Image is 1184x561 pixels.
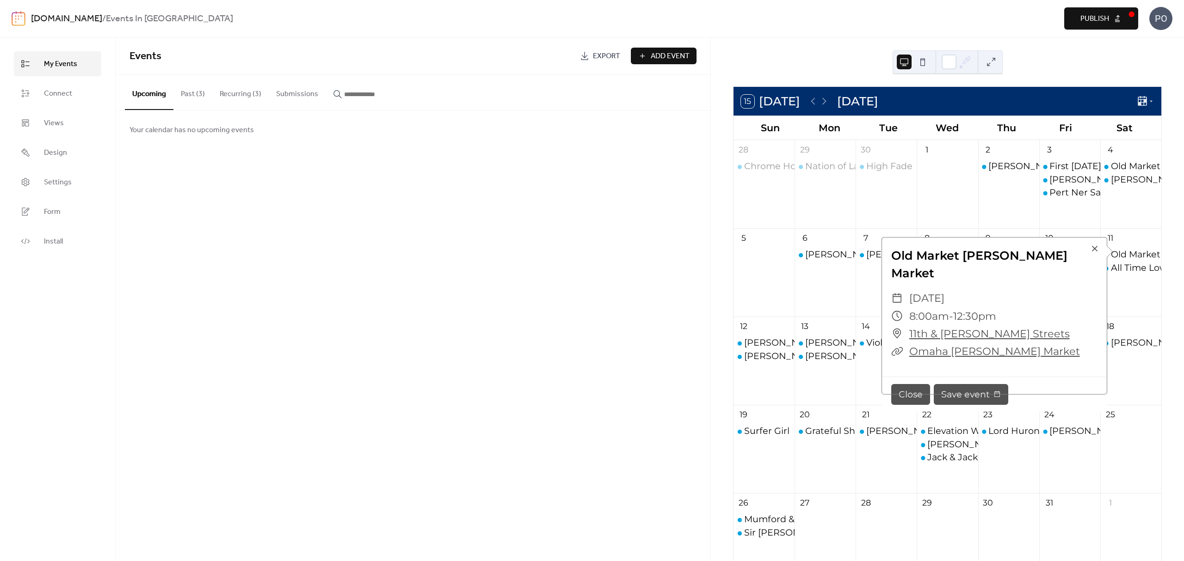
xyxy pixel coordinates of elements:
[1111,262,1167,274] div: All Time Low
[921,409,933,421] div: 22
[1043,409,1055,421] div: 24
[106,10,233,28] b: Events In [GEOGRAPHIC_DATA]
[982,232,994,244] div: 9
[14,51,101,76] a: My Events
[1039,160,1100,172] div: First Friday Downtown Omaha Art Walk
[1043,497,1055,509] div: 31
[1149,7,1172,30] div: PO
[799,321,811,332] div: 13
[982,497,994,509] div: 30
[800,116,859,140] div: Mon
[1043,232,1055,244] div: 10
[837,92,878,110] div: [DATE]
[927,451,978,463] div: Jack & Jack
[1049,186,1138,199] div: Pert Ner Sandstone
[1036,116,1095,140] div: Fri
[44,88,72,99] span: Connect
[909,307,949,325] span: 8:00am
[805,160,894,172] div: Nation of Language
[1049,425,1128,437] div: [PERSON_NAME]
[799,144,811,156] div: 29
[927,425,1097,437] div: Elevation Worship & [PERSON_NAME]
[44,236,63,247] span: Install
[738,232,750,244] div: 5
[744,160,902,172] div: Chrome Horse + The Broken Hearts
[949,307,953,325] span: -
[44,147,67,159] span: Design
[860,409,872,421] div: 21
[1039,186,1100,199] div: Pert Ner Sandstone
[921,497,933,509] div: 29
[909,289,944,307] span: [DATE]
[1039,425,1100,437] div: Russel Dickerson
[741,116,800,140] div: Sun
[856,336,917,349] div: Violet vs Gottmik (18+)
[593,51,620,62] span: Export
[744,425,789,437] div: Surfer Girl
[856,160,917,172] div: High Fade
[795,248,856,261] div: JONAS BROTHERS – Greetings From Your Hometown Tour
[795,336,856,349] div: Marc Rebillet
[977,116,1036,140] div: Thu
[1095,116,1154,140] div: Sat
[31,10,102,28] a: [DOMAIN_NAME]
[805,248,1061,261] div: [PERSON_NAME] – Greetings From Your Hometown Tour
[909,325,1070,342] a: 11th & [PERSON_NAME] Streets
[744,526,836,539] div: Sir [PERSON_NAME]
[1100,336,1161,349] div: Daniel and the Deliverance
[44,177,72,188] span: Settings
[734,336,795,349] div: Maddox Batson
[734,513,795,525] div: Mumford & Sons – 2025 Tour
[860,144,872,156] div: 30
[734,160,795,172] div: Chrome Horse + The Broken Hearts
[14,140,101,165] a: Design
[917,451,978,463] div: Jack & Jack
[982,144,994,156] div: 2
[734,425,795,437] div: Surfer Girl
[14,229,101,254] a: Install
[129,46,161,67] span: Events
[14,81,101,106] a: Connect
[1104,497,1116,509] div: 1
[738,92,803,110] button: 15[DATE]
[799,232,811,244] div: 6
[795,425,856,437] div: Grateful Shred
[917,438,978,451] div: Elvis Costello & The Imposters
[744,350,822,362] div: [PERSON_NAME]
[866,336,963,349] div: Violet vs Gottmik (18+)
[173,75,212,109] button: Past (3)
[1100,160,1161,172] div: Old Market Farmer's Market
[859,116,918,140] div: Tue
[744,336,903,349] div: [PERSON_NAME] [PERSON_NAME]
[934,384,1008,405] button: Save event
[14,199,101,224] a: Form
[978,160,1039,172] div: Randall King
[921,144,933,156] div: 1
[891,289,903,307] div: ​
[860,232,872,244] div: 7
[738,144,750,156] div: 28
[918,116,977,140] div: Wed
[856,425,917,437] div: Adam Sandler: You’re My Best Friend
[805,350,883,362] div: [PERSON_NAME]
[953,307,996,325] span: 12:30pm
[651,51,690,62] span: Add Event
[927,438,1080,451] div: [PERSON_NAME] & The Imposters
[860,321,872,332] div: 14
[12,11,25,26] img: logo
[891,307,903,325] div: ​
[44,59,77,70] span: My Events
[1104,144,1116,156] div: 4
[631,48,697,64] button: Add Event
[129,125,254,136] span: Your calendar has no upcoming events
[734,350,795,362] div: Molly Tuttle
[978,425,1039,437] div: Lord Huron
[1100,262,1161,274] div: All Time Low
[891,384,930,405] button: Close
[44,207,61,218] span: Form
[982,409,994,421] div: 23
[891,342,903,360] div: ​
[1080,13,1109,24] span: Publish
[1104,232,1116,244] div: 11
